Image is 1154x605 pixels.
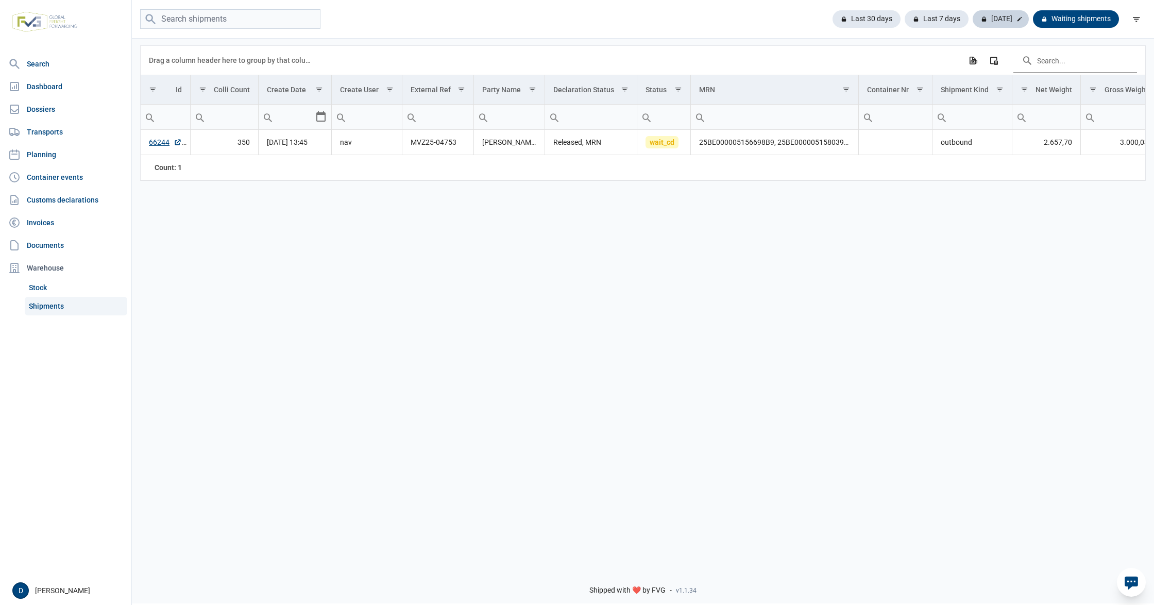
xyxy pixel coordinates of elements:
td: Filter cell [932,105,1012,130]
td: Filter cell [332,105,402,130]
span: Show filter options for column 'Id' [149,86,157,93]
input: Filter cell [474,105,545,129]
span: Show filter options for column 'MRN' [842,86,850,93]
td: Filter cell [1012,105,1081,130]
td: Column Create Date [258,75,331,105]
div: Container Nr [867,86,909,94]
td: Filter cell [474,105,545,130]
span: Show filter options for column 'Create User' [386,86,394,93]
div: Id Count: 1 [149,162,182,173]
div: Gross Weight [1105,86,1148,94]
div: filter [1127,10,1146,28]
td: [PERSON_NAME] [474,130,545,155]
div: Id [176,86,182,94]
td: Filter cell [545,105,637,130]
div: Colli Count [214,86,250,94]
input: Filter cell [402,105,473,129]
div: Create Date [267,86,306,94]
a: Stock [25,278,127,297]
a: Dashboard [4,76,127,97]
a: Customs declarations [4,190,127,210]
a: Container events [4,167,127,188]
span: Show filter options for column 'Shipment Kind' [996,86,1004,93]
td: 350 [190,130,258,155]
td: Column Party Name [474,75,545,105]
img: FVG - Global freight forwarding [8,8,81,36]
a: Documents [4,235,127,256]
span: Show filter options for column 'Net Weight' [1021,86,1028,93]
div: Select [315,105,327,129]
div: External Ref [411,86,451,94]
a: Search [4,54,127,74]
div: Search box [859,105,877,129]
input: Filter cell [191,105,258,129]
td: Column Container Nr [859,75,932,105]
span: Show filter options for column 'External Ref' [457,86,465,93]
div: Search box [1081,105,1099,129]
div: [PERSON_NAME] [12,582,125,599]
input: Filter cell [637,105,690,129]
td: nav [332,130,402,155]
div: Shipment Kind [941,86,989,94]
div: Search box [545,105,564,129]
div: MRN [699,86,715,94]
td: Filter cell [859,105,932,130]
td: Released, MRN [545,130,637,155]
span: wait_cd [646,136,678,148]
div: Search box [402,105,421,129]
span: Show filter options for column 'Colli Count' [199,86,207,93]
td: Column Colli Count [190,75,258,105]
td: Filter cell [141,105,190,130]
span: Show filter options for column 'Status' [674,86,682,93]
div: Data grid toolbar [149,46,1137,75]
input: Filter cell [859,105,932,129]
a: Transports [4,122,127,142]
div: Search box [637,105,656,129]
td: Column Create User [332,75,402,105]
td: Column Declaration Status [545,75,637,105]
input: Filter cell [691,105,858,129]
div: Net Weight [1036,86,1072,94]
div: Search box [141,105,159,129]
input: Filter cell [932,105,1012,129]
input: Filter cell [259,105,315,129]
input: Filter cell [545,105,637,129]
a: 66244 [149,137,182,147]
div: Status [646,86,667,94]
div: Create User [340,86,379,94]
a: Dossiers [4,99,127,120]
div: Export all data to Excel [963,51,982,70]
td: MVZ25-04753 [402,130,474,155]
td: Filter cell [190,105,258,130]
span: Show filter options for column 'Gross Weight' [1089,86,1097,93]
div: Search box [259,105,277,129]
div: Search box [1012,105,1031,129]
div: Search box [332,105,350,129]
td: Filter cell [258,105,331,130]
input: Filter cell [141,105,190,129]
td: Filter cell [402,105,474,130]
td: Column Net Weight [1012,75,1081,105]
td: Column MRN [691,75,859,105]
span: v1.1.34 [676,586,697,595]
span: Show filter options for column 'Container Nr' [916,86,924,93]
span: Show filter options for column 'Declaration Status' [621,86,629,93]
a: Planning [4,144,127,165]
td: Column Shipment Kind [932,75,1012,105]
button: D [12,582,29,599]
div: Drag a column header here to group by that column [149,52,314,69]
div: Last 7 days [905,10,969,28]
span: Shipped with ❤️ by FVG [589,586,666,595]
td: Filter cell [637,105,690,130]
div: Search box [191,105,209,129]
div: Declaration Status [553,86,614,94]
div: Search box [932,105,951,129]
a: Invoices [4,212,127,233]
div: Waiting shipments [1033,10,1119,28]
span: Show filter options for column 'Create Date' [315,86,323,93]
div: Warehouse [4,258,127,278]
td: Column Id [141,75,190,105]
input: Filter cell [332,105,402,129]
td: 2.657,70 [1012,130,1081,155]
div: Last 30 days [833,10,901,28]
